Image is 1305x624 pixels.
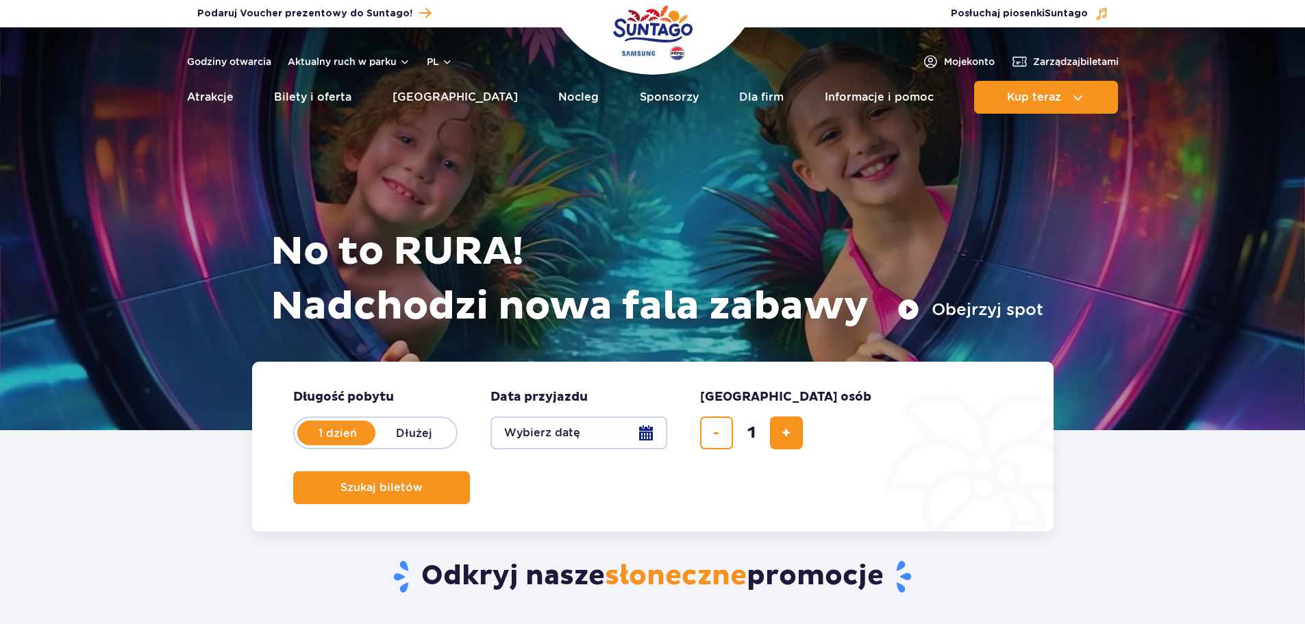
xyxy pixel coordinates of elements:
[271,225,1043,334] h1: No to RURA! Nadchodzi nowa fala zabawy
[558,81,599,114] a: Nocleg
[293,471,470,504] button: Szukaj biletów
[187,81,234,114] a: Atrakcje
[951,7,1108,21] button: Posłuchaj piosenkiSuntago
[605,559,747,593] span: słoneczne
[951,7,1088,21] span: Posłuchaj piosenki
[393,81,518,114] a: [GEOGRAPHIC_DATA]
[974,81,1118,114] button: Kup teraz
[197,7,412,21] span: Podaruj Voucher prezentowy do Suntago!
[375,419,453,447] label: Dłużej
[700,389,871,405] span: [GEOGRAPHIC_DATA] osób
[490,416,667,449] button: Wybierz datę
[187,55,271,68] a: Godziny otwarcia
[700,416,733,449] button: usuń bilet
[1007,91,1061,103] span: Kup teraz
[640,81,699,114] a: Sponsorzy
[340,482,423,494] span: Szukaj biletów
[897,299,1043,321] button: Obejrzyj spot
[1045,9,1088,18] span: Suntago
[197,4,431,23] a: Podaruj Voucher prezentowy do Suntago!
[922,53,995,70] a: Mojekonto
[1011,53,1119,70] a: Zarządzajbiletami
[252,362,1054,532] form: Planowanie wizyty w Park of Poland
[735,416,768,449] input: liczba biletów
[288,56,410,67] button: Aktualny ruch w parku
[274,81,351,114] a: Bilety i oferta
[490,389,588,405] span: Data przyjazdu
[293,389,394,405] span: Długość pobytu
[770,416,803,449] button: dodaj bilet
[825,81,934,114] a: Informacje i pomoc
[251,559,1054,595] h2: Odkryj nasze promocje
[944,55,995,68] span: Moje konto
[739,81,784,114] a: Dla firm
[299,419,377,447] label: 1 dzień
[1033,55,1119,68] span: Zarządzaj biletami
[427,55,453,68] button: pl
